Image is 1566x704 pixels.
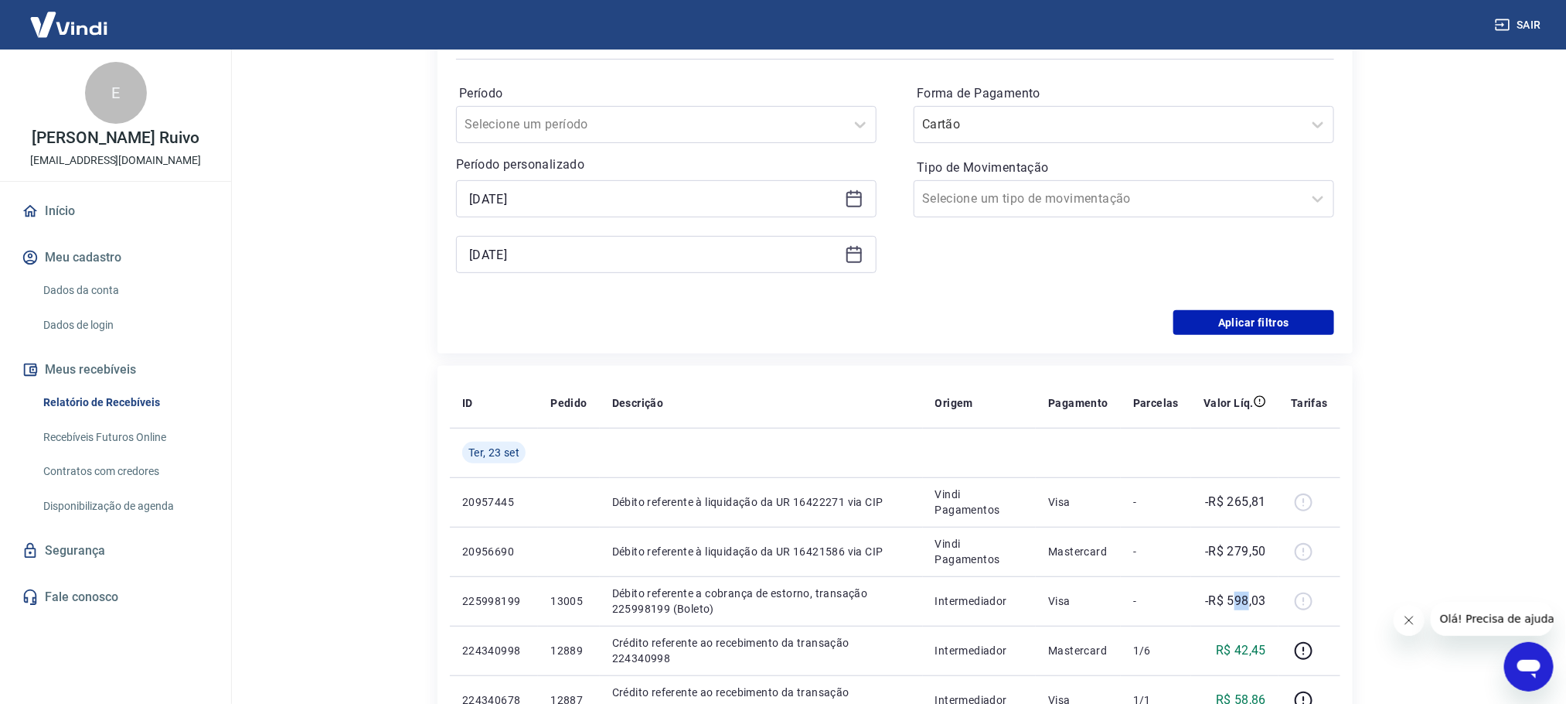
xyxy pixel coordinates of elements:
p: Débito referente a cobrança de estorno, transação 225998199 (Boleto) [612,586,911,617]
p: Débito referente à liquidação da UR 16422271 via CIP [612,494,911,510]
p: - [1133,494,1179,510]
label: Período [459,84,873,103]
button: Meu cadastro [19,241,213,275]
div: E [85,62,147,124]
p: Vindi Pagamentos [935,487,1024,518]
p: Valor Líq. [1203,395,1254,411]
p: Débito referente à liquidação da UR 16421586 via CIP [612,544,911,559]
p: -R$ 265,81 [1205,493,1266,511]
a: Fale conosco [19,580,213,614]
span: Ter, 23 set [468,445,519,460]
p: Intermediador [935,593,1024,609]
p: 13005 [550,593,587,609]
p: 20956690 [462,544,526,559]
a: Dados de login [37,309,213,341]
p: Mastercard [1048,544,1108,559]
p: Descrição [612,395,664,411]
p: 1/6 [1133,643,1179,658]
iframe: Mensagem da empresa [1431,602,1554,636]
p: 225998199 [462,593,526,609]
p: Visa [1048,494,1108,510]
a: Segurança [19,534,213,568]
p: ID [462,395,473,411]
input: Data final [469,243,839,266]
p: Parcelas [1133,395,1179,411]
a: Dados da conta [37,275,213,306]
iframe: Botão para abrir a janela de mensagens [1504,642,1554,692]
button: Meus recebíveis [19,353,213,387]
p: - [1133,544,1179,559]
a: Relatório de Recebíveis [37,387,213,419]
input: Data inicial [469,187,839,210]
a: Início [19,194,213,228]
p: -R$ 598,03 [1205,592,1266,610]
p: 12889 [550,643,587,658]
p: Período personalizado [456,155,877,174]
button: Sair [1492,11,1547,39]
p: Vindi Pagamentos [935,536,1024,567]
p: - [1133,593,1179,609]
p: [EMAIL_ADDRESS][DOMAIN_NAME] [30,152,201,169]
p: [PERSON_NAME] Ruivo [32,130,199,146]
label: Tipo de Movimentação [917,159,1331,177]
p: Pedido [550,395,587,411]
p: Crédito referente ao recebimento da transação 224340998 [612,635,911,666]
img: Vindi [19,1,119,48]
iframe: Fechar mensagem [1394,605,1425,636]
button: Aplicar filtros [1173,310,1334,335]
p: R$ 42,45 [1216,641,1266,660]
a: Contratos com credores [37,456,213,487]
p: Tarifas [1291,395,1328,411]
p: Mastercard [1048,643,1108,658]
label: Forma de Pagamento [917,84,1331,103]
a: Recebíveis Futuros Online [37,422,213,453]
p: 224340998 [462,643,526,658]
p: Visa [1048,593,1108,609]
p: Origem [935,395,973,411]
p: Pagamento [1048,395,1108,411]
p: 20957445 [462,494,526,510]
p: -R$ 279,50 [1205,542,1266,561]
p: Intermediador [935,643,1024,658]
span: Olá! Precisa de ajuda? [9,11,130,23]
a: Disponibilização de agenda [37,490,213,522]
